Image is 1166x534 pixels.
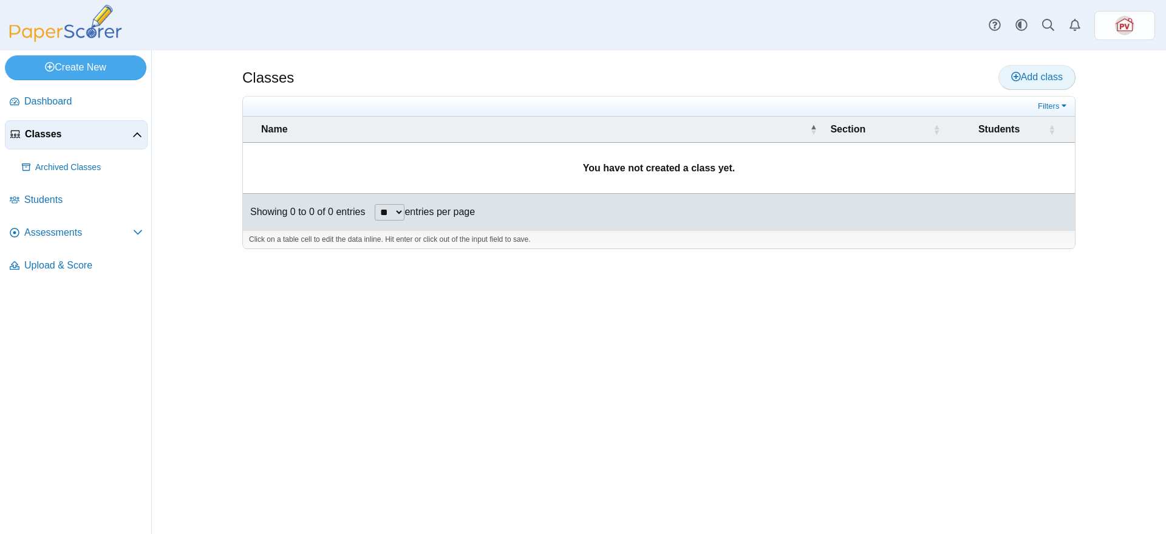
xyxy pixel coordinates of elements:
[5,87,148,117] a: Dashboard
[25,128,132,141] span: Classes
[830,124,865,134] span: Section
[24,226,133,239] span: Assessments
[24,259,143,272] span: Upload & Score
[810,117,817,142] span: Name : Activate to invert sorting
[261,124,288,134] span: Name
[5,5,126,42] img: PaperScorer
[243,230,1075,248] div: Click on a table cell to edit the data inline. Hit enter or click out of the input field to save.
[243,194,365,230] div: Showing 0 to 0 of 0 entries
[1035,100,1072,112] a: Filters
[404,207,475,217] label: entries per page
[978,124,1020,134] span: Students
[1094,11,1155,40] a: ps.2dGqZ33xQFlRBWZu
[242,67,294,88] h1: Classes
[5,186,148,215] a: Students
[933,117,940,142] span: Section : Activate to sort
[5,219,148,248] a: Assessments
[998,65,1076,89] a: Add class
[17,153,148,182] a: Archived Classes
[1115,16,1134,35] img: ps.2dGqZ33xQFlRBWZu
[1062,12,1088,39] a: Alerts
[5,120,148,149] a: Classes
[35,162,143,174] span: Archived Classes
[5,55,146,80] a: Create New
[5,33,126,44] a: PaperScorer
[1011,72,1063,82] span: Add class
[1115,16,1134,35] span: Tim Peevyhouse
[1048,117,1055,142] span: Students : Activate to sort
[5,252,148,281] a: Upload & Score
[24,95,143,108] span: Dashboard
[583,163,735,173] b: You have not created a class yet.
[24,193,143,207] span: Students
